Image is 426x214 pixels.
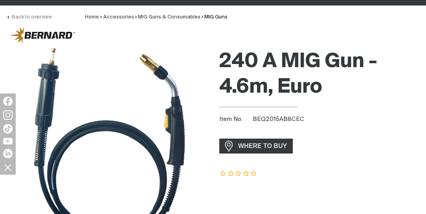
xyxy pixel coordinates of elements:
[3,149,13,158] img: LinkedIn
[138,15,200,20] a: MIG Guns & Consumables
[85,15,99,20] a: Home
[219,115,251,124] span: Item No.
[85,13,228,21] nav: Breadcrumb
[219,49,420,100] h1: 240 A MIG Gun - 4.6m, Euro
[3,110,13,120] img: Instagram
[204,15,228,20] a: MIG Guns
[103,15,134,20] a: Accessories
[233,140,292,152] span: WHERE TO BUY
[3,124,13,134] img: TikTok
[3,97,13,106] img: Facebook
[219,139,293,153] a: WHERE TO BUY
[6,15,52,20] a: Back to overview
[253,116,304,122] span: BEQ2015AB8CEC
[219,171,258,177] span: Rating: {0}
[1,161,15,174] img: hide socials
[3,138,13,144] img: YouTube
